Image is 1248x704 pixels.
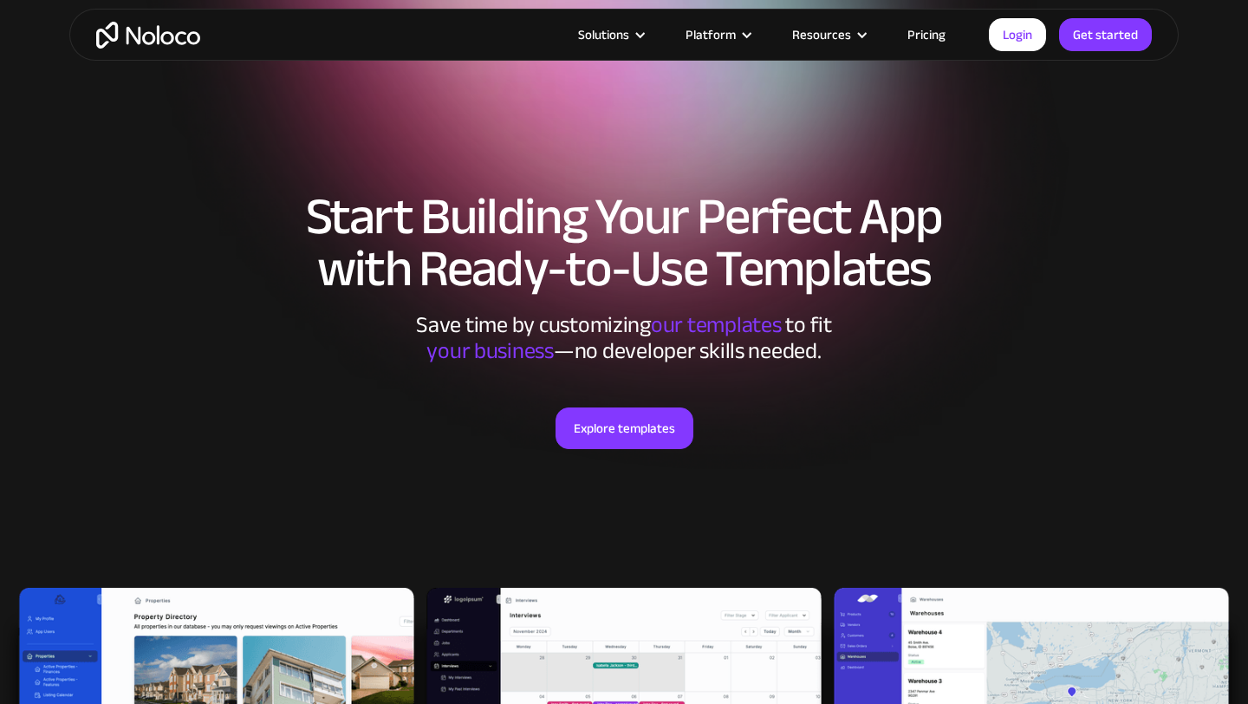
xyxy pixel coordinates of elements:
[664,23,770,46] div: Platform
[96,22,200,49] a: home
[686,23,736,46] div: Platform
[770,23,886,46] div: Resources
[364,312,884,364] div: Save time by customizing to fit ‍ —no developer skills needed.
[556,23,664,46] div: Solutions
[578,23,629,46] div: Solutions
[1059,18,1152,51] a: Get started
[651,303,782,346] span: our templates
[426,329,554,372] span: your business
[87,191,1161,295] h1: Start Building Your Perfect App with Ready-to-Use Templates
[886,23,967,46] a: Pricing
[989,18,1046,51] a: Login
[556,407,693,449] a: Explore templates
[792,23,851,46] div: Resources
